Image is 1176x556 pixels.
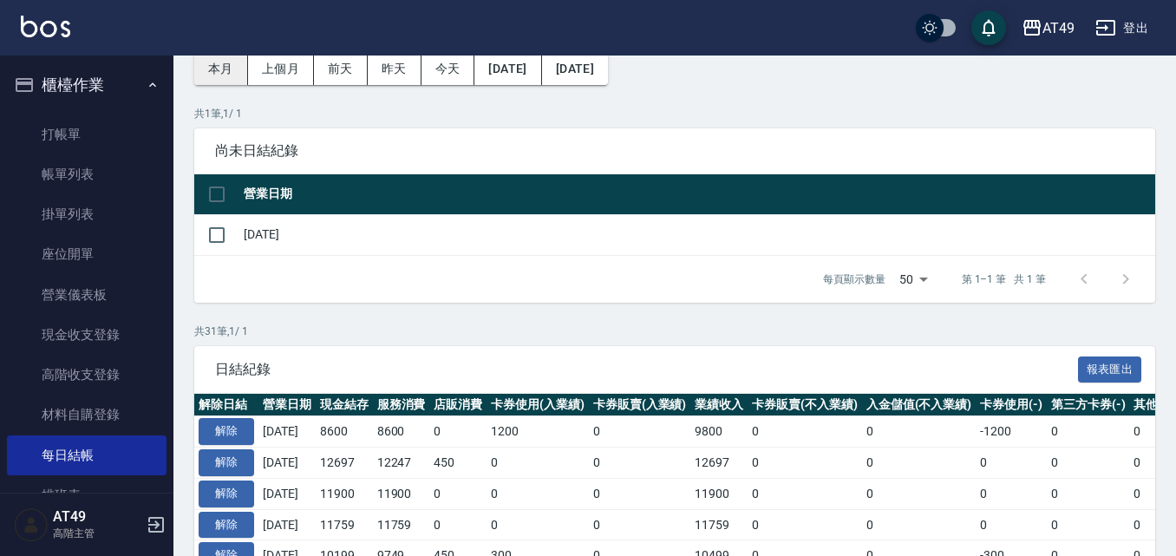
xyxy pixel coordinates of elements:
th: 卡券販賣(入業績) [589,394,691,416]
th: 解除日結 [194,394,258,416]
h5: AT49 [53,508,141,526]
td: 11759 [690,509,748,540]
td: 0 [487,509,589,540]
a: 高階收支登錄 [7,355,167,395]
td: 0 [429,478,487,509]
td: 0 [429,509,487,540]
td: 450 [429,448,487,479]
th: 店販消費 [429,394,487,416]
td: 0 [589,478,691,509]
td: 0 [862,509,977,540]
td: 1200 [487,416,589,448]
p: 共 1 筆, 1 / 1 [194,106,1155,121]
button: 解除 [199,512,254,539]
a: 報表匯出 [1078,360,1142,376]
p: 第 1–1 筆 共 1 筆 [962,271,1046,287]
td: 0 [589,448,691,479]
td: 0 [748,509,862,540]
th: 營業日期 [258,394,316,416]
th: 第三方卡券(-) [1047,394,1130,416]
td: 0 [429,416,487,448]
a: 掛單列表 [7,194,167,234]
td: 0 [487,448,589,479]
td: -1200 [976,416,1047,448]
td: 8600 [316,416,373,448]
th: 入金儲值(不入業績) [862,394,977,416]
td: 12697 [690,448,748,479]
td: 8600 [373,416,430,448]
a: 排班表 [7,475,167,515]
td: 11900 [316,478,373,509]
td: 12247 [373,448,430,479]
button: 解除 [199,481,254,507]
p: 每頁顯示數量 [823,271,885,287]
button: 本月 [194,53,248,85]
a: 現金收支登錄 [7,315,167,355]
td: 0 [748,478,862,509]
div: 50 [892,256,934,303]
td: [DATE] [239,214,1155,255]
a: 座位開單 [7,234,167,274]
td: 11759 [373,509,430,540]
button: 報表匯出 [1078,356,1142,383]
td: 0 [976,478,1047,509]
td: 0 [1047,478,1130,509]
td: [DATE] [258,448,316,479]
button: save [971,10,1006,45]
td: 9800 [690,416,748,448]
button: AT49 [1015,10,1081,46]
p: 高階主管 [53,526,141,541]
div: AT49 [1042,17,1075,39]
td: 0 [487,478,589,509]
td: 0 [1047,448,1130,479]
a: 每日結帳 [7,435,167,475]
button: [DATE] [474,53,541,85]
td: 0 [589,416,691,448]
th: 營業日期 [239,174,1155,215]
button: 上個月 [248,53,314,85]
th: 現金結存 [316,394,373,416]
td: [DATE] [258,478,316,509]
span: 日結紀錄 [215,361,1078,378]
p: 共 31 筆, 1 / 1 [194,324,1155,339]
button: 登出 [1088,12,1155,44]
td: 11900 [690,478,748,509]
th: 服務消費 [373,394,430,416]
td: [DATE] [258,416,316,448]
td: 0 [1047,509,1130,540]
td: 0 [589,509,691,540]
th: 卡券使用(-) [976,394,1047,416]
span: 尚未日結紀錄 [215,142,1134,160]
button: 前天 [314,53,368,85]
td: 0 [862,448,977,479]
td: 0 [1047,416,1130,448]
button: 昨天 [368,53,421,85]
td: 11900 [373,478,430,509]
img: Logo [21,16,70,37]
td: [DATE] [258,509,316,540]
td: 0 [862,478,977,509]
a: 材料自購登錄 [7,395,167,435]
td: 0 [976,448,1047,479]
td: 0 [976,509,1047,540]
td: 0 [748,416,862,448]
button: 解除 [199,449,254,476]
button: 今天 [421,53,475,85]
td: 0 [748,448,862,479]
th: 卡券使用(入業績) [487,394,589,416]
td: 11759 [316,509,373,540]
button: 櫃檯作業 [7,62,167,108]
th: 業績收入 [690,394,748,416]
button: [DATE] [542,53,608,85]
td: 0 [862,416,977,448]
td: 12697 [316,448,373,479]
button: 解除 [199,418,254,445]
a: 打帳單 [7,114,167,154]
th: 卡券販賣(不入業績) [748,394,862,416]
a: 營業儀表板 [7,275,167,315]
img: Person [14,507,49,542]
a: 帳單列表 [7,154,167,194]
